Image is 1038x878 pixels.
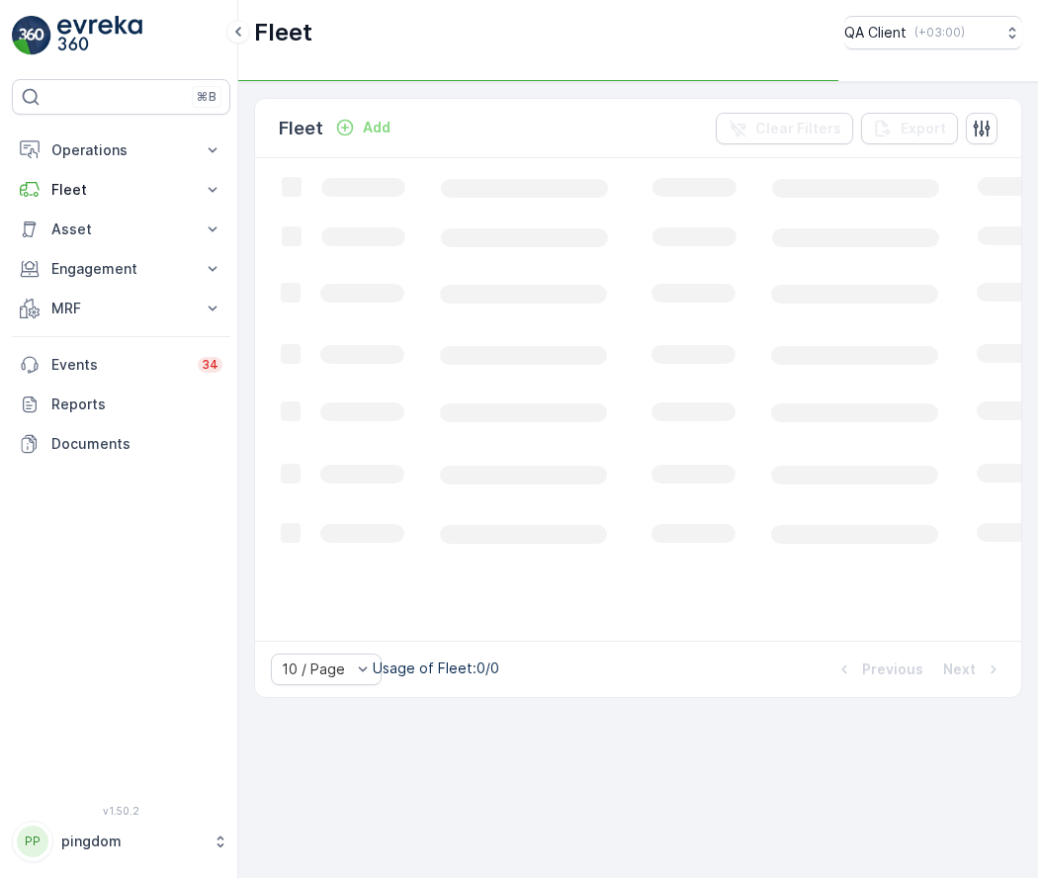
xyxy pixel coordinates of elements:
[51,299,191,318] p: MRF
[12,249,230,289] button: Engagement
[12,424,230,464] a: Documents
[941,658,1005,681] button: Next
[12,16,51,55] img: logo
[844,23,907,43] p: QA Client
[51,395,222,414] p: Reports
[51,355,186,375] p: Events
[279,115,323,142] p: Fleet
[51,434,222,454] p: Documents
[51,140,191,160] p: Operations
[755,119,841,138] p: Clear Filters
[363,118,390,137] p: Add
[51,219,191,239] p: Asset
[12,385,230,424] a: Reports
[17,826,48,857] div: PP
[861,113,958,144] button: Export
[12,170,230,210] button: Fleet
[254,17,312,48] p: Fleet
[12,131,230,170] button: Operations
[12,210,230,249] button: Asset
[832,658,925,681] button: Previous
[12,805,230,817] span: v 1.50.2
[844,16,1022,49] button: QA Client(+03:00)
[373,658,499,678] p: Usage of Fleet : 0/0
[327,116,398,139] button: Add
[862,659,923,679] p: Previous
[716,113,853,144] button: Clear Filters
[914,25,965,41] p: ( +03:00 )
[51,180,191,200] p: Fleet
[61,832,203,851] p: pingdom
[51,259,191,279] p: Engagement
[12,821,230,862] button: PPpingdom
[202,357,218,373] p: 34
[197,89,216,105] p: ⌘B
[943,659,976,679] p: Next
[12,289,230,328] button: MRF
[901,119,946,138] p: Export
[12,345,230,385] a: Events34
[57,16,142,55] img: logo_light-DOdMpM7g.png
